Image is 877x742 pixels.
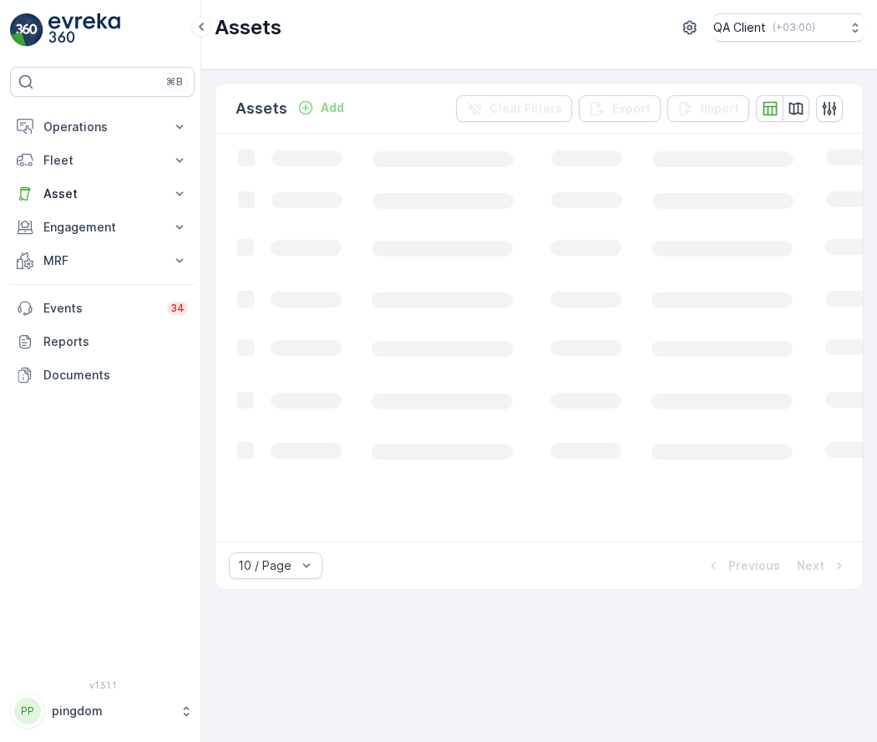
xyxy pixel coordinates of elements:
[291,98,351,118] button: Add
[236,97,287,120] p: Assets
[14,698,41,724] div: PP
[43,367,188,384] p: Documents
[52,703,171,719] p: pingdom
[713,19,766,36] p: QA Client
[489,100,562,117] p: Clear Filters
[667,95,749,122] button: Import
[43,252,161,269] p: MRF
[321,99,344,116] p: Add
[166,75,183,89] p: ⌘B
[10,694,195,729] button: PPpingdom
[713,13,864,42] button: QA Client(+03:00)
[10,292,195,325] a: Events34
[797,557,824,574] p: Next
[43,333,188,350] p: Reports
[48,13,120,47] img: logo_light-DOdMpM7g.png
[10,110,195,144] button: Operations
[728,557,780,574] p: Previous
[10,244,195,277] button: MRF
[170,302,185,315] p: 34
[10,177,195,211] button: Asset
[10,211,195,244] button: Engagement
[773,21,815,34] p: ( +03:00 )
[456,95,572,122] button: Clear Filters
[703,556,782,576] button: Previous
[43,119,161,135] p: Operations
[43,219,161,236] p: Engagement
[10,144,195,177] button: Fleet
[795,556,849,576] button: Next
[215,14,281,41] p: Assets
[10,13,43,47] img: logo
[43,152,161,169] p: Fleet
[612,100,651,117] p: Export
[43,300,157,317] p: Events
[579,95,661,122] button: Export
[701,100,739,117] p: Import
[10,680,195,690] span: v 1.51.1
[10,325,195,358] a: Reports
[43,185,161,202] p: Asset
[10,358,195,392] a: Documents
